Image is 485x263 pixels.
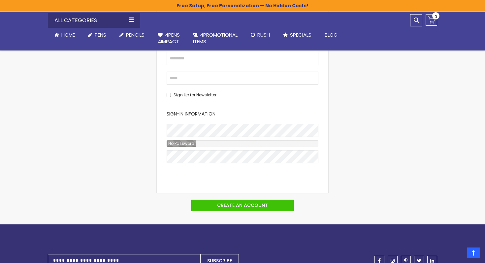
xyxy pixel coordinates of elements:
[404,258,407,263] span: pinterest
[467,247,480,258] a: Top
[48,28,81,42] a: Home
[126,31,145,38] span: Pencils
[174,92,216,98] span: Sign Up for Newsletter
[244,28,276,42] a: Rush
[290,31,311,38] span: Specials
[167,141,196,146] span: No Password
[191,200,294,211] button: Create an Account
[113,28,151,42] a: Pencils
[430,258,434,263] span: linkedin
[151,28,186,49] a: 4Pens4impact
[48,13,140,28] div: All Categories
[81,28,113,42] a: Pens
[378,258,381,263] span: facebook
[61,31,75,38] span: Home
[435,14,437,20] span: 0
[167,140,196,147] div: Password Strength:
[95,31,106,38] span: Pens
[193,31,238,45] span: 4PROMOTIONAL ITEMS
[257,31,270,38] span: Rush
[276,28,318,42] a: Specials
[158,31,180,45] span: 4Pens 4impact
[186,28,244,49] a: 4PROMOTIONALITEMS
[217,202,268,209] span: Create an Account
[426,14,437,26] a: 0
[391,258,395,263] span: instagram
[417,258,421,263] span: twitter
[167,111,215,117] span: Sign-in Information
[318,28,344,42] a: Blog
[325,31,338,38] span: Blog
